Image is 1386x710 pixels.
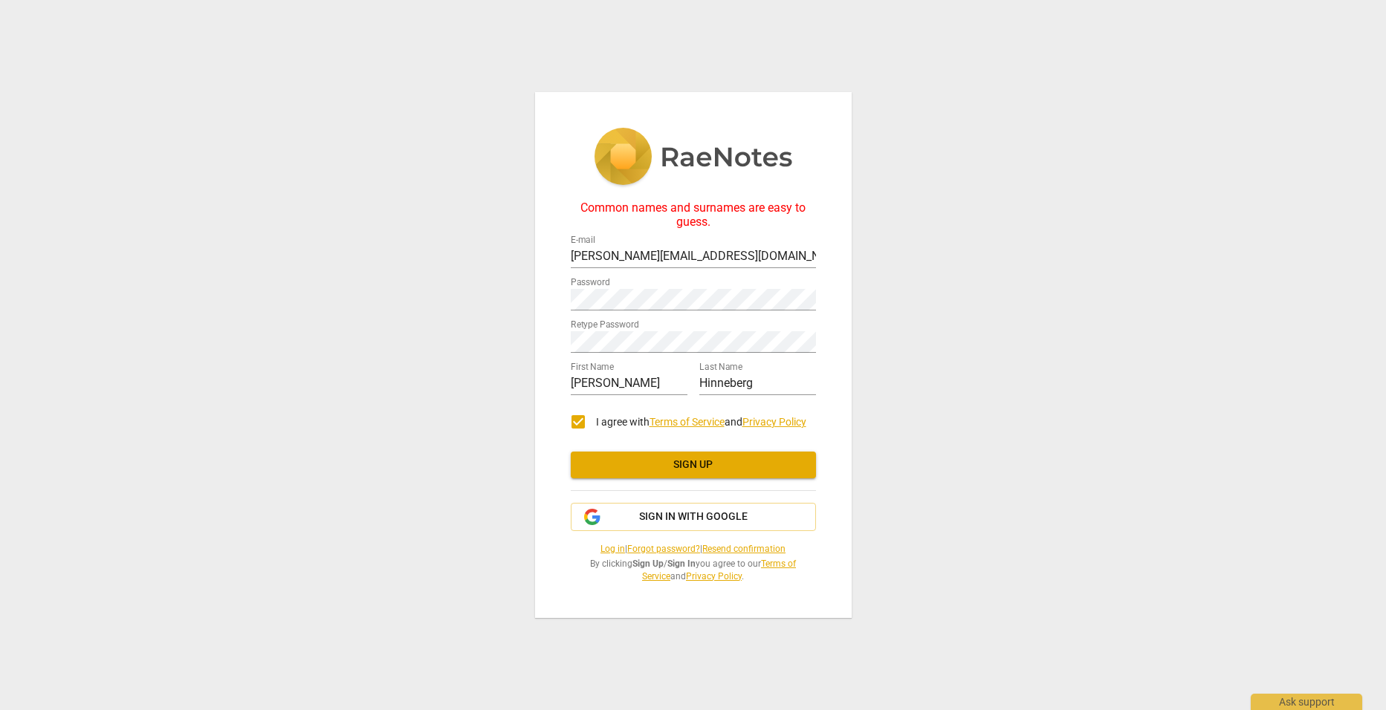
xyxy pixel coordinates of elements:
[702,544,786,554] a: Resend confirmation
[650,416,725,428] a: Terms of Service
[571,201,816,229] div: Common names and surnames are easy to guess.
[699,363,742,372] label: Last Name
[596,416,806,428] span: I agree with and
[571,503,816,531] button: Sign in with Google
[686,571,742,582] a: Privacy Policy
[1251,694,1362,710] div: Ask support
[571,452,816,478] button: Sign up
[571,236,595,245] label: E-mail
[571,543,816,556] span: | |
[571,321,639,330] label: Retype Password
[583,457,804,472] span: Sign up
[642,558,796,582] a: Terms of Service
[571,279,610,287] label: Password
[627,544,700,554] a: Forgot password?
[600,544,625,554] a: Log in
[667,558,696,569] b: Sign In
[742,416,806,428] a: Privacy Policy
[571,363,614,372] label: First Name
[571,558,816,582] span: By clicking / you agree to our and .
[632,558,664,569] b: Sign Up
[594,128,793,189] img: 5ac2273c67554f335776073100b6d88f.svg
[639,509,748,524] span: Sign in with Google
